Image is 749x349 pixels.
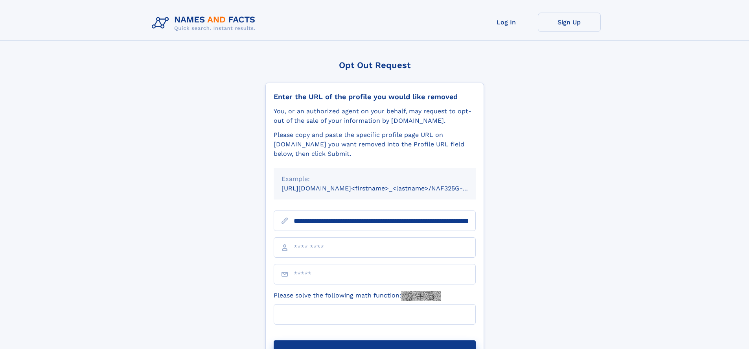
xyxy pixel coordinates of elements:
[274,291,441,301] label: Please solve the following math function:
[274,107,476,126] div: You, or an authorized agent on your behalf, may request to opt-out of the sale of your informatio...
[274,92,476,101] div: Enter the URL of the profile you would like removed
[265,60,484,70] div: Opt Out Request
[475,13,538,32] a: Log In
[149,13,262,34] img: Logo Names and Facts
[538,13,601,32] a: Sign Up
[282,185,491,192] small: [URL][DOMAIN_NAME]<firstname>_<lastname>/NAF325G-xxxxxxxx
[274,130,476,159] div: Please copy and paste the specific profile page URL on [DOMAIN_NAME] you want removed into the Pr...
[282,174,468,184] div: Example:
